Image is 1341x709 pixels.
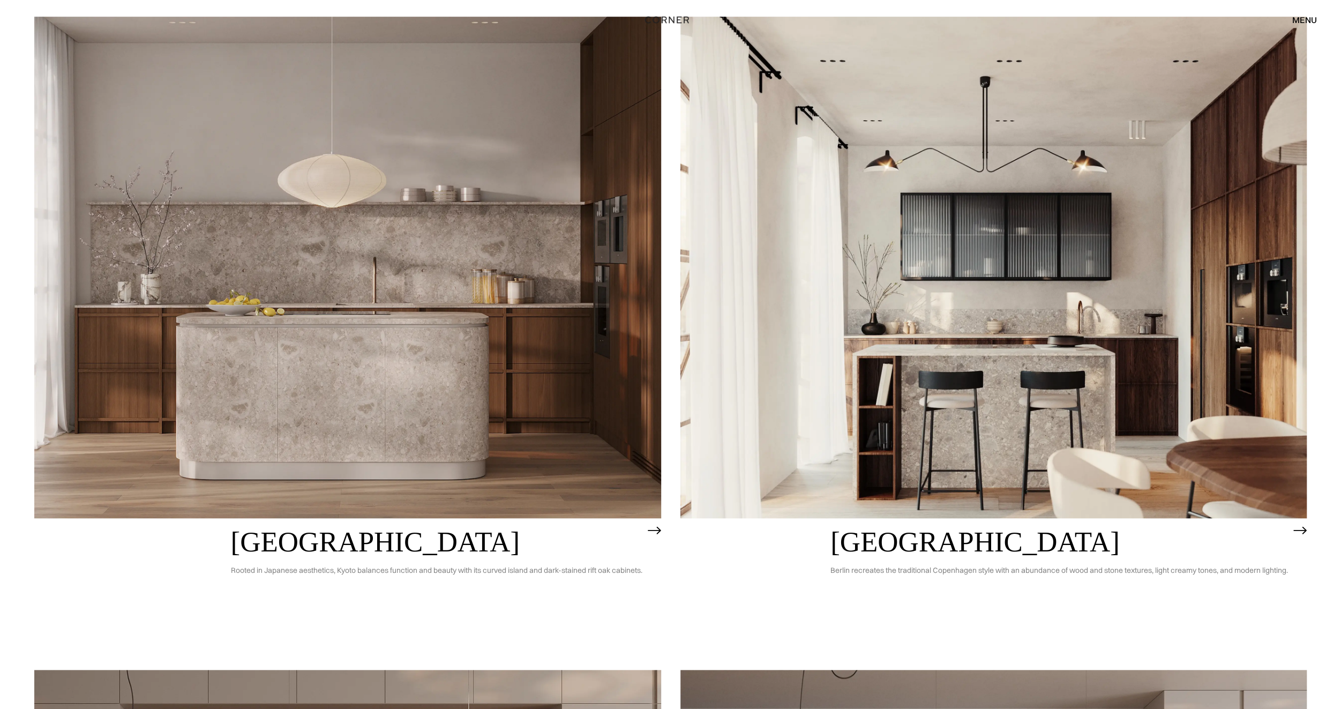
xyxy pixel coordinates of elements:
a: [GEOGRAPHIC_DATA]Berlin recreates the traditional Copenhagen style with an abundance of wood and ... [680,17,1307,651]
p: Rooted in Japanese aesthetics, Kyoto balances function and beauty with its curved island and dark... [231,557,642,584]
div: menu [1292,16,1317,24]
a: home [617,13,723,27]
p: Berlin recreates the traditional Copenhagen style with an abundance of wood and stone textures, l... [830,557,1288,584]
h2: [GEOGRAPHIC_DATA] [231,526,642,557]
a: [GEOGRAPHIC_DATA]Rooted in Japanese aesthetics, Kyoto balances function and beauty with its curve... [34,17,661,651]
div: menu [1282,11,1317,29]
h2: [GEOGRAPHIC_DATA] [830,526,1288,557]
